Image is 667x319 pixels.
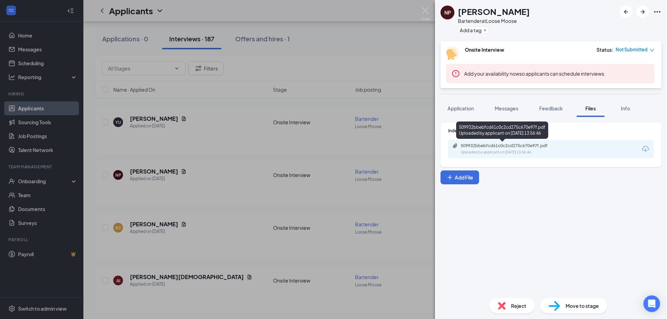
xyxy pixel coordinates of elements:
[639,8,647,16] svg: ArrowRight
[511,302,526,310] span: Reject
[458,6,530,17] h1: [PERSON_NAME]
[456,121,548,139] div: 509932bbebfcd61c0c2cd275c670e97f.pdf Uploaded by applicant on [DATE] 13:56:46
[622,8,630,16] svg: ArrowLeftNew
[452,143,565,155] a: Paperclip509932bbebfcd61c0c2cd275c670e97f.pdfUploaded by applicant on [DATE] 13:56:46
[447,105,474,111] span: Application
[621,105,630,111] span: Info
[440,170,479,184] button: Add FilePlus
[465,47,504,53] b: Onsite Interview
[495,105,518,111] span: Messages
[458,17,530,24] div: Bartender at Loose Moose
[448,128,654,134] div: Indeed Resume
[585,105,596,111] span: Files
[483,28,487,32] svg: Plus
[653,8,661,16] svg: Ellipses
[596,46,614,53] div: Status :
[452,69,460,78] svg: Error
[636,6,649,18] button: ArrowRight
[452,143,458,149] svg: Paperclip
[643,295,660,312] div: Open Intercom Messenger
[650,48,654,53] span: down
[539,105,563,111] span: Feedback
[620,6,632,18] button: ArrowLeftNew
[444,9,451,16] div: NP
[458,26,489,34] button: PlusAdd a tag
[464,70,519,77] button: Add your availability now
[461,150,565,155] div: Uploaded by applicant on [DATE] 13:56:46
[641,145,650,153] svg: Download
[461,143,558,149] div: 509932bbebfcd61c0c2cd275c670e97f.pdf
[446,174,453,181] svg: Plus
[566,302,599,310] span: Move to stage
[616,46,648,53] span: Not Submitted
[464,70,606,77] span: so applicants can schedule interviews.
